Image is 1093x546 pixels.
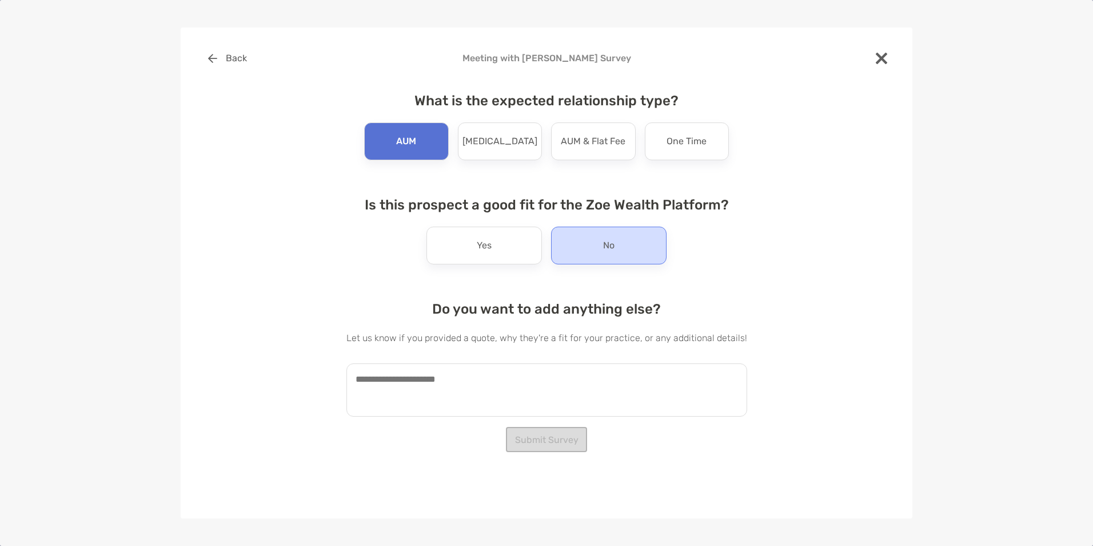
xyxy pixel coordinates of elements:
[603,236,615,255] p: No
[561,132,625,151] p: AUM & Flat Fee
[876,53,887,64] img: close modal
[346,93,747,109] h4: What is the expected relationship type?
[396,132,416,151] p: AUM
[477,236,492,255] p: Yes
[199,53,894,64] h4: Meeting with [PERSON_NAME] Survey
[346,301,747,317] h4: Do you want to add anything else?
[208,54,217,63] img: button icon
[462,132,537,151] p: [MEDICAL_DATA]
[199,46,256,71] button: Back
[346,331,747,345] p: Let us know if you provided a quote, why they're a fit for your practice, or any additional details!
[667,132,707,151] p: One Time
[346,197,747,213] h4: Is this prospect a good fit for the Zoe Wealth Platform?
